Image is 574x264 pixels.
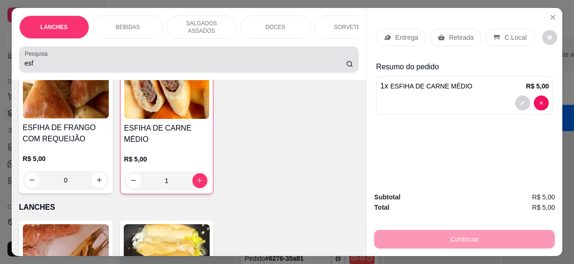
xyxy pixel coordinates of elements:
button: decrease-product-quantity [515,95,530,110]
img: product-image [23,60,109,118]
p: DOCES [265,23,285,31]
button: decrease-product-quantity [25,173,40,188]
p: R$ 5,00 [124,154,209,164]
p: SORVETES [334,23,364,31]
p: R$ 5,00 [23,154,109,163]
label: Pesquisa [25,50,51,58]
p: BEBIDAS [116,23,140,31]
img: product-image [124,60,209,119]
span: R$ 5,00 [532,202,555,213]
h4: ESFIHA DE CARNE MÉDIO [124,123,209,145]
p: C.Local [504,33,526,42]
h4: ESFIHA DE FRANGO COM REQUEIJÃO [23,122,109,145]
p: LANCHES [41,23,68,31]
button: decrease-product-quantity [542,30,557,45]
p: SALGADOS ASSADOS [175,20,229,35]
p: LANCHES [19,202,359,213]
span: R$ 5,00 [532,192,555,202]
p: R$ 5,00 [526,81,549,91]
button: increase-product-quantity [92,173,107,188]
input: Pesquisa [25,59,346,68]
strong: Total [374,204,389,211]
button: decrease-product-quantity [126,173,141,188]
p: Entrega [395,33,418,42]
button: decrease-product-quantity [534,95,549,110]
p: Resumo do pedido [376,61,553,73]
button: Close [546,10,560,25]
span: ESFIHA DE CARNE MÉDIO [390,82,473,90]
strong: Subtotal [374,193,400,201]
button: increase-product-quantity [192,173,207,188]
p: Retirada [449,33,474,42]
p: 1 x [380,81,472,92]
